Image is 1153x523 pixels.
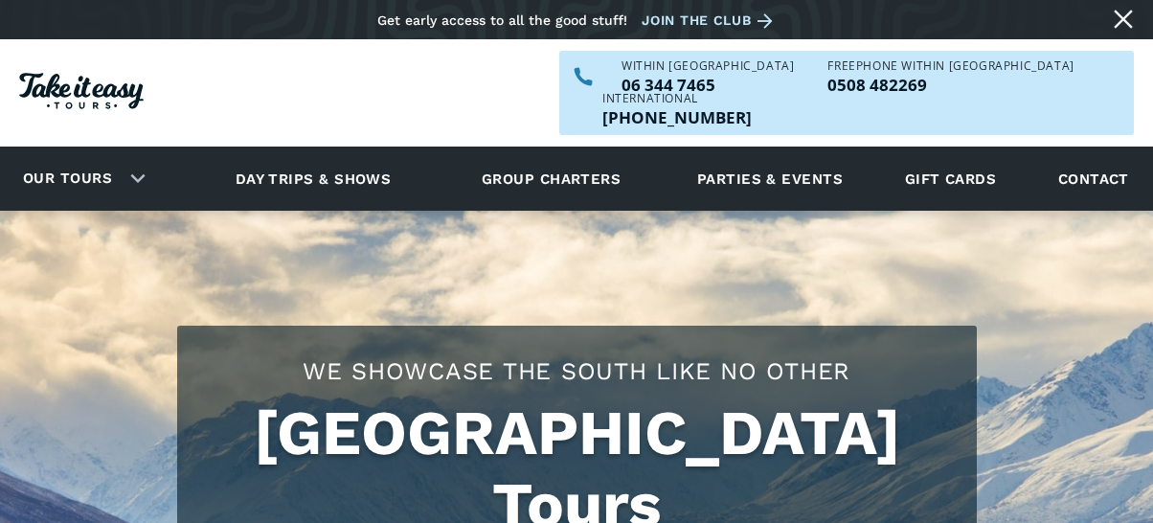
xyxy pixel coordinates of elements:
div: International [602,93,752,104]
a: Group charters [458,152,644,205]
p: [PHONE_NUMBER] [602,109,752,125]
div: WITHIN [GEOGRAPHIC_DATA] [622,60,794,72]
div: Freephone WITHIN [GEOGRAPHIC_DATA] [827,60,1074,72]
a: Our tours [9,156,126,201]
h2: We showcase the south like no other [196,354,958,388]
p: 0508 482269 [827,77,1074,93]
a: Homepage [19,63,144,124]
a: Join the club [642,9,780,33]
a: Parties & events [688,152,852,205]
a: Day trips & shows [212,152,416,205]
a: Call us outside of NZ on +6463447465 [602,109,752,125]
a: Call us within NZ on 063447465 [622,77,794,93]
p: 06 344 7465 [622,77,794,93]
a: Contact [1049,152,1139,205]
a: Close message [1108,4,1139,34]
div: Get early access to all the good stuff! [377,12,627,28]
a: Call us freephone within NZ on 0508482269 [827,77,1074,93]
img: Take it easy Tours logo [19,73,144,109]
a: Gift cards [895,152,1006,205]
